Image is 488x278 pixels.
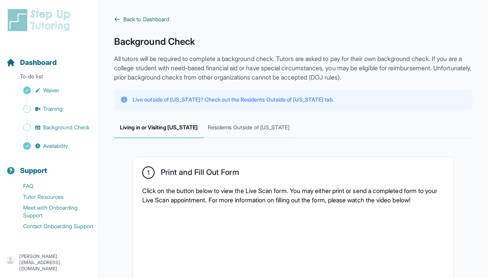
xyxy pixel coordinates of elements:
p: [PERSON_NAME][EMAIL_ADDRESS][DOMAIN_NAME] [19,253,92,272]
a: Back to Dashboard [114,15,473,23]
a: Dashboard [6,57,57,68]
span: 1 [147,168,150,177]
button: [PERSON_NAME][EMAIL_ADDRESS][DOMAIN_NAME] [6,253,92,272]
span: Waiver [43,86,59,94]
p: All tutors will be required to complete a background check. Tutors are asked to pay for their own... [114,54,473,82]
a: Training [6,103,98,114]
span: Training [43,105,63,113]
button: Support [3,153,95,179]
span: Residents Outside of [US_STATE] [204,117,294,138]
p: To-do list [3,73,95,83]
span: Support [20,165,47,176]
a: Availability [6,141,98,151]
h1: Background Check [114,36,473,48]
a: Waiver [6,85,98,96]
a: FAQ [6,181,98,192]
h2: Print and Fill Out Form [161,168,239,180]
nav: Tabs [114,117,473,138]
span: Back to Dashboard [123,15,169,23]
span: Dashboard [20,57,57,68]
a: Meet with Onboarding Support [6,202,98,221]
p: Click on the button below to view the Live Scan form. You may either print or send a completed fo... [142,186,444,205]
span: Background Check [43,124,89,131]
span: Living in or Visiting [US_STATE] [114,117,204,138]
a: Tutor Resources [6,192,98,202]
span: Availability [43,142,68,150]
img: logo [6,8,75,32]
button: Dashboard [3,45,95,71]
a: Contact Onboarding Support [6,221,98,232]
a: Background Check [6,122,98,133]
p: Live outside of [US_STATE]? Check out the Residents Outside of [US_STATE] tab. [133,96,334,103]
